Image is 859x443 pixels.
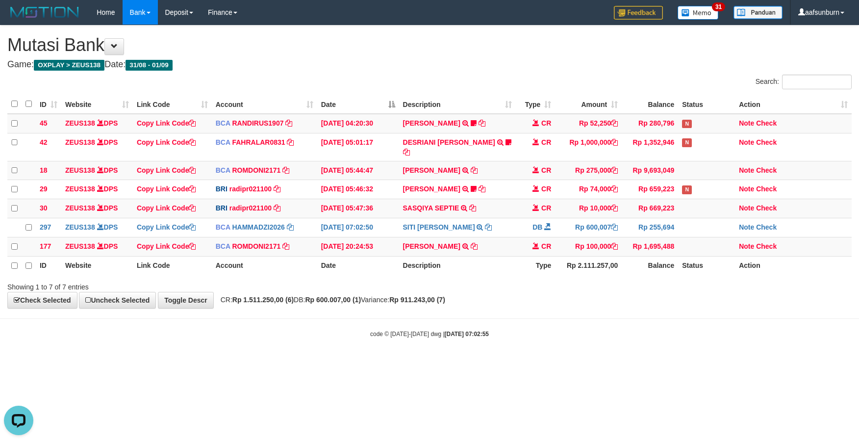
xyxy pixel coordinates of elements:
[555,114,622,133] td: Rp 52,250
[555,256,622,275] th: Rp 2.111.257,00
[614,6,663,20] img: Feedback.jpg
[611,242,618,250] a: Copy Rp 100,000 to clipboard
[317,161,399,180] td: [DATE] 05:44:47
[479,185,485,193] a: Copy STEVANO FERNAN to clipboard
[232,242,280,250] a: ROMDONI2171
[216,223,230,231] span: BCA
[61,199,133,218] td: DPS
[61,95,133,114] th: Website: activate to sort column ascending
[403,166,460,174] a: [PERSON_NAME]
[403,204,459,212] a: SASQIYA SEPTIE
[158,292,214,309] a: Toggle Descr
[287,138,294,146] a: Copy FAHRALAR0831 to clipboard
[232,223,284,231] a: HAMMADZI2026
[285,119,292,127] a: Copy RANDIRUS1907 to clipboard
[7,278,351,292] div: Showing 1 to 7 of 7 entries
[36,256,61,275] th: ID
[403,223,475,231] a: SITI [PERSON_NAME]
[317,133,399,161] td: [DATE] 05:01:17
[555,199,622,218] td: Rp 10,000
[622,161,678,180] td: Rp 9,693,049
[756,242,777,250] a: Check
[739,166,754,174] a: Note
[40,138,48,146] span: 42
[756,119,777,127] a: Check
[126,60,173,71] span: 31/08 - 01/09
[65,204,95,212] a: ZEUS138
[61,180,133,199] td: DPS
[370,331,489,338] small: code © [DATE]-[DATE] dwg |
[229,204,272,212] a: radipr021100
[317,199,399,218] td: [DATE] 05:47:36
[532,223,542,231] span: DB
[756,138,777,146] a: Check
[471,166,478,174] a: Copy MUHAMMAD IQB to clipboard
[232,138,285,146] a: FAHRALAR0831
[40,119,48,127] span: 45
[541,166,551,174] span: CR
[712,2,725,11] span: 31
[137,185,196,193] a: Copy Link Code
[232,166,280,174] a: ROMDONI2171
[61,237,133,257] td: DPS
[622,95,678,114] th: Balance
[274,204,280,212] a: Copy radipr021100 to clipboard
[317,237,399,257] td: [DATE] 20:24:53
[555,161,622,180] td: Rp 275,000
[756,185,777,193] a: Check
[305,296,361,304] strong: Rp 600.007,00 (1)
[40,223,51,231] span: 297
[216,166,230,174] span: BCA
[682,185,692,194] span: Has Note
[61,114,133,133] td: DPS
[516,95,555,114] th: Type: activate to sort column ascending
[40,166,48,174] span: 18
[65,138,95,146] a: ZEUS138
[756,166,777,174] a: Check
[739,204,754,212] a: Note
[7,60,852,70] h4: Game: Date:
[65,185,95,193] a: ZEUS138
[229,185,272,193] a: radipr021100
[216,138,230,146] span: BCA
[622,180,678,199] td: Rp 659,223
[36,95,61,114] th: ID: activate to sort column ascending
[611,138,618,146] a: Copy Rp 1,000,000 to clipboard
[555,95,622,114] th: Amount: activate to sort column ascending
[137,119,196,127] a: Copy Link Code
[317,114,399,133] td: [DATE] 04:20:30
[317,95,399,114] th: Date: activate to sort column descending
[40,242,51,250] span: 177
[555,133,622,161] td: Rp 1,000,000
[61,133,133,161] td: DPS
[622,199,678,218] td: Rp 669,223
[469,204,476,212] a: Copy SASQIYA SEPTIE to clipboard
[735,256,852,275] th: Action
[479,119,485,127] a: Copy TENNY SETIAWAN to clipboard
[212,95,317,114] th: Account: activate to sort column ascending
[61,161,133,180] td: DPS
[622,218,678,237] td: Rp 255,694
[739,223,754,231] a: Note
[622,133,678,161] td: Rp 1,352,946
[282,242,289,250] a: Copy ROMDONI2171 to clipboard
[65,119,95,127] a: ZEUS138
[756,204,777,212] a: Check
[555,237,622,257] td: Rp 100,000
[216,185,227,193] span: BRI
[678,6,719,20] img: Button%20Memo.svg
[7,35,852,55] h1: Mutasi Bank
[399,95,516,114] th: Description: activate to sort column ascending
[212,256,317,275] th: Account
[274,185,280,193] a: Copy radipr021100 to clipboard
[216,119,230,127] span: BCA
[34,60,104,71] span: OXPLAY > ZEUS138
[682,120,692,128] span: Has Note
[317,256,399,275] th: Date
[216,242,230,250] span: BCA
[622,114,678,133] td: Rp 280,796
[399,256,516,275] th: Description
[317,180,399,199] td: [DATE] 05:46:32
[79,292,156,309] a: Uncheck Selected
[287,223,294,231] a: Copy HAMMADZI2026 to clipboard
